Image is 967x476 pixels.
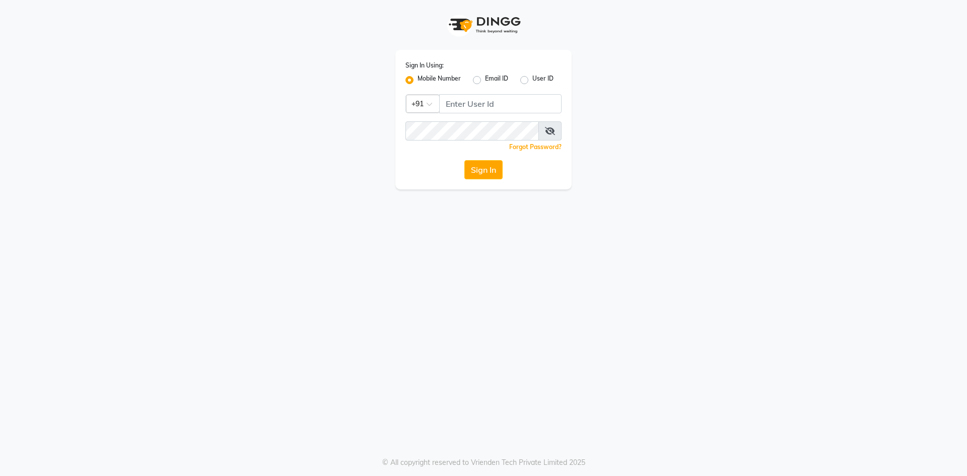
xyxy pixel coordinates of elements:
button: Sign In [464,160,503,179]
label: Sign In Using: [405,61,444,70]
label: Email ID [485,74,508,86]
label: User ID [532,74,554,86]
input: Username [439,94,562,113]
a: Forgot Password? [509,143,562,151]
img: logo1.svg [443,10,524,40]
input: Username [405,121,539,141]
label: Mobile Number [418,74,461,86]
